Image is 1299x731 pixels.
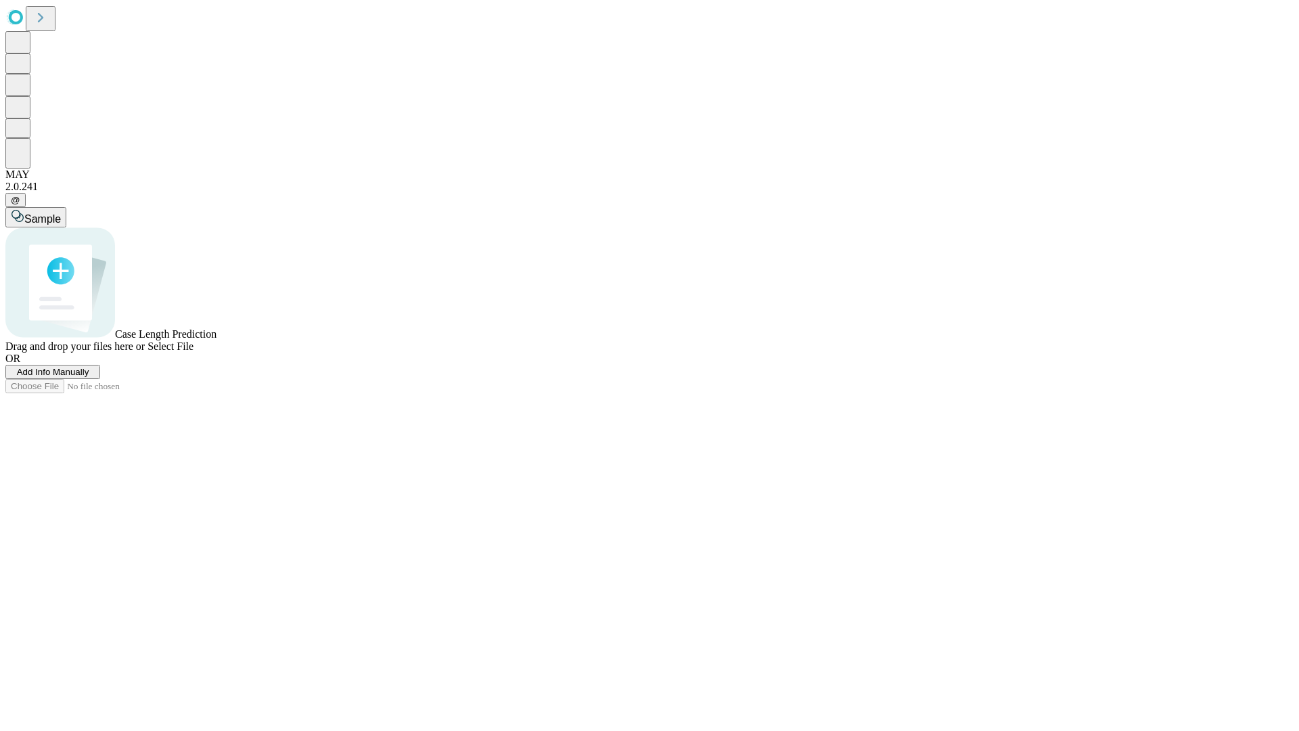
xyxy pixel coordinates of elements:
button: Sample [5,207,66,227]
button: Add Info Manually [5,365,100,379]
button: @ [5,193,26,207]
span: OR [5,353,20,364]
span: Case Length Prediction [115,328,216,340]
div: MAY [5,169,1294,181]
div: 2.0.241 [5,181,1294,193]
span: Drag and drop your files here or [5,340,145,352]
span: @ [11,195,20,205]
span: Select File [147,340,193,352]
span: Sample [24,213,61,225]
span: Add Info Manually [17,367,89,377]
